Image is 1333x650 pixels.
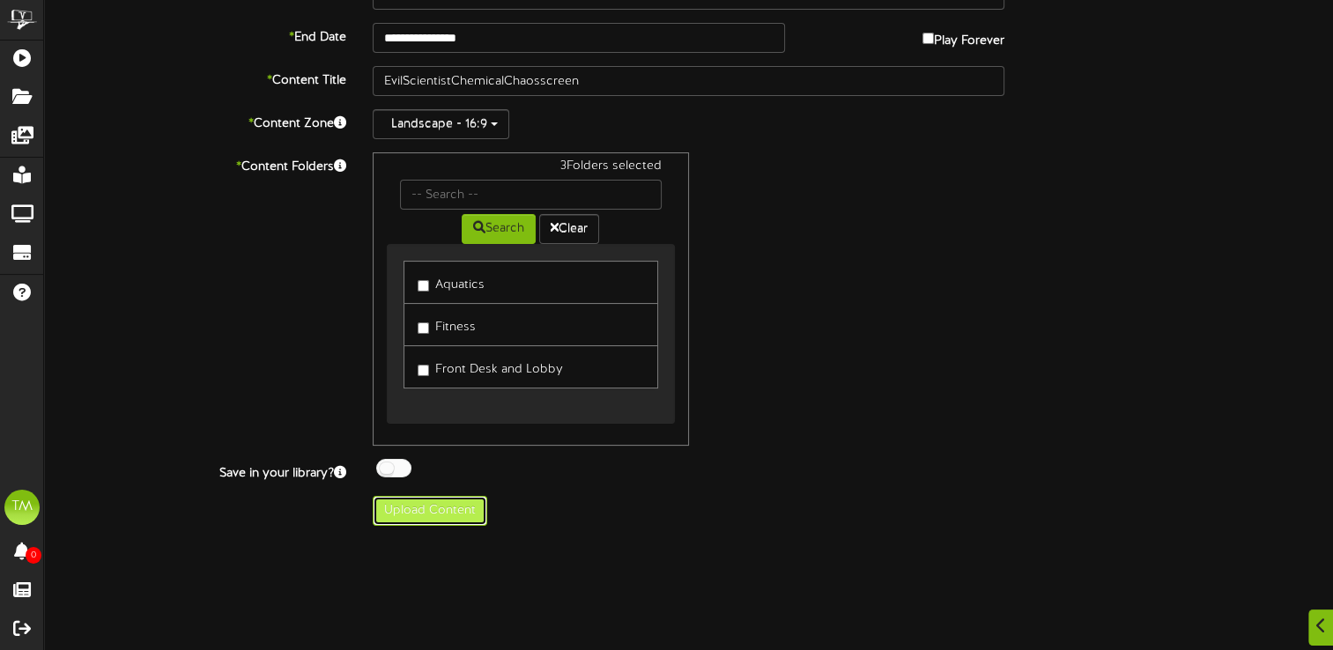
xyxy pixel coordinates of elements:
input: Aquatics [418,280,429,292]
input: Front Desk and Lobby [418,365,429,376]
label: Play Forever [922,23,1004,50]
button: Search [462,214,536,244]
input: Title of this Content [373,66,1004,96]
label: Aquatics [418,270,485,294]
div: 3 Folders selected [387,158,674,180]
label: End Date [31,23,359,47]
button: Upload Content [373,496,487,526]
label: Content Folders [31,152,359,176]
input: -- Search -- [400,180,661,210]
span: 0 [26,547,41,564]
input: Fitness [418,322,429,334]
label: Front Desk and Lobby [418,355,563,379]
button: Landscape - 16:9 [373,109,509,139]
label: Content Title [31,66,359,90]
input: Play Forever [922,33,934,44]
button: Clear [539,214,599,244]
div: TM [4,490,40,525]
label: Fitness [418,313,476,336]
label: Content Zone [31,109,359,133]
label: Save in your library? [31,459,359,483]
